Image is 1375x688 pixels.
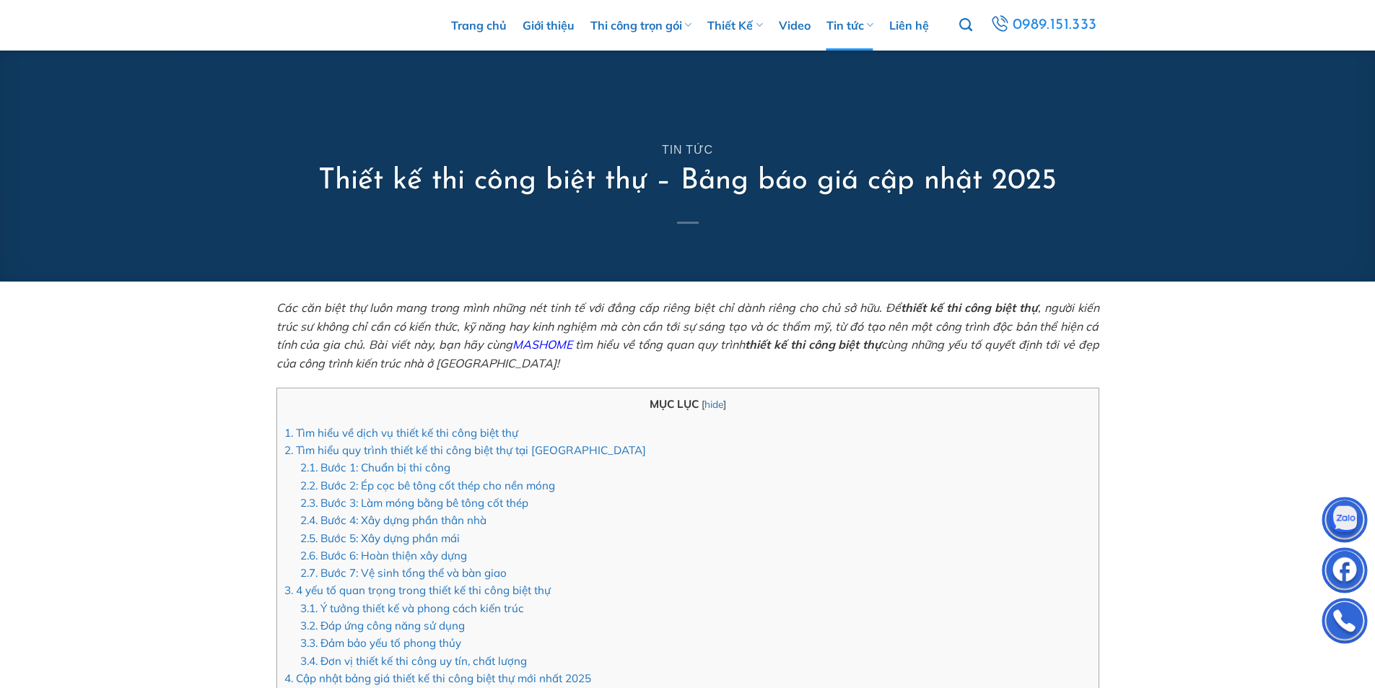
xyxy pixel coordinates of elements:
[745,337,881,352] strong: thiết kế thi công biệt thự
[300,496,528,510] a: 2.3. Bước 3: Làm móng bằng bê tông cốt thép
[276,300,1099,370] span: Các căn biệt thự luôn mang trong mình những nét tinh tế với đẳng cấp riêng biệt chỉ dành riêng ch...
[300,461,450,474] a: 2.1. Bước 1: Chuẩn bị thi công
[300,531,460,545] a: 2.5. Bước 5: Xây dựng phần mái
[1323,601,1366,645] img: Phone
[300,513,486,527] a: 2.4. Bước 4: Xây dựng phần thân nhà
[300,601,524,615] a: 3.1. Ý tưởng thiết kế và phong cách kiến trúc
[318,162,1057,200] h1: Thiết kế thi công biệt thự – Bảng báo giá cập nhật 2025
[300,636,461,650] a: 3.3. Đảm bảo yếu tố phong thủy
[988,12,1099,38] a: 0989.151.333
[284,426,518,440] a: 1. Tìm hiểu về dịch vụ thiết kế thi công biệt thự
[284,671,591,685] a: 4. Cập nhật bảng giá thiết kế thi công biệt thự mới nhất 2025
[702,398,704,410] span: [
[284,396,1091,413] p: MỤC LỤC
[300,549,467,562] a: 2.6. Bước 6: Hoàn thiện xây dựng
[300,654,527,668] a: 3.4. Đơn vị thiết kế thi công uy tín, chất lượng
[1323,500,1366,544] img: Zalo
[284,583,551,597] a: 3. 4 yếu tố quan trọng trong thiết kế thi công biệt thự
[300,479,555,492] a: 2.2. Bước 2: Ép cọc bê tông cốt thép cho nền móng
[723,398,726,410] span: ]
[276,4,399,47] img: M.A.S HOME – Tổng Thầu Thiết Kế Và Xây Nhà Trọn Gói
[959,10,972,40] a: Tìm kiếm
[662,144,713,156] a: Tin tức
[512,337,572,352] a: MASHOME
[300,566,507,580] a: 2.7. Bước 7: Vệ sinh tổng thể và bàn giao
[704,398,723,410] a: hide
[284,443,646,457] a: 2. Tìm hiểu quy trình thiết kế thi công biệt thự tại [GEOGRAPHIC_DATA]
[300,619,465,632] a: 3.2. Đáp ứng công năng sử dụng
[1012,13,1097,38] span: 0989.151.333
[901,300,1038,315] strong: thiết kế thi công biệt thự
[1323,551,1366,594] img: Facebook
